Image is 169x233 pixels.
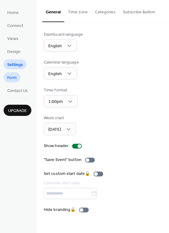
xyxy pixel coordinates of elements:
[44,115,75,121] div: Week start
[8,108,27,114] span: Upgrade
[7,10,19,16] span: Home
[4,20,27,30] a: Connect
[4,46,24,56] a: Design
[4,72,20,82] a: Form
[48,126,61,134] span: [DATE]
[7,36,18,42] span: Views
[44,87,77,94] div: Time format
[48,42,62,50] span: English
[44,157,81,163] div: "Save Event" button
[4,59,27,69] a: Settings
[7,88,28,94] span: Contact Us
[4,85,31,95] a: Contact Us
[44,143,69,149] div: Show header
[7,23,23,29] span: Connect
[4,7,22,17] a: Home
[48,70,62,78] span: English
[4,105,31,116] button: Upgrade
[44,31,83,38] div: Dashboard language
[44,59,79,66] div: Calendar language
[48,98,63,106] span: 1:00pm
[7,75,17,81] span: Form
[4,33,22,43] a: Views
[7,49,21,55] span: Design
[7,62,23,68] span: Settings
